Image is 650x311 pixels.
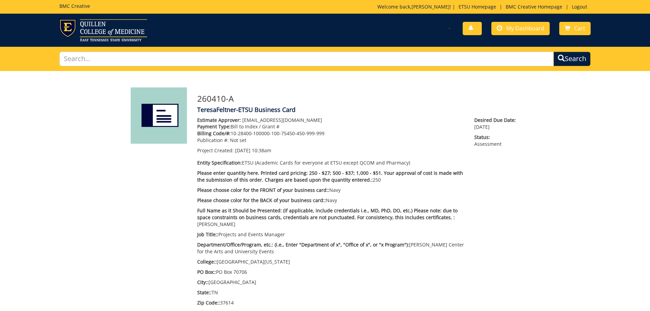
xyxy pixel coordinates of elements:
[131,87,187,144] img: Product featured image
[197,107,520,113] h4: TeresaFeltner-ETSU Business Card
[197,241,409,248] span: Department/Office/Program, etc.: (i.e., Enter "Department of x", "Office of x", or "x Program"):
[474,134,519,147] p: Assessment
[197,117,241,123] span: Estimate Approver:
[506,25,544,32] span: My Dashboard
[197,197,464,204] p: Navy
[197,94,520,103] h3: 260410-A
[197,241,464,255] p: [PERSON_NAME] Center for the Arts and University Events
[197,159,464,166] p: ETSU (Academic Cards for everyone at ETSU except QCOM and Pharmacy)
[411,3,450,10] a: [PERSON_NAME]
[559,22,591,35] a: Cart
[197,279,208,285] span: City::
[197,130,231,137] span: Billing Code/#:
[197,231,218,238] span: Job Title::
[574,25,585,32] span: Cart
[197,147,234,154] span: Project Created:
[197,170,464,183] p: 250
[197,231,464,238] p: Projects and Events Manager
[235,147,271,154] span: [DATE] 10:38am
[197,137,229,143] span: Publication #:
[197,159,242,166] span: Entity Specification:
[197,117,464,124] p: [EMAIL_ADDRESS][DOMAIN_NAME]
[197,258,217,265] span: College::
[197,123,231,130] span: Payment Type:
[197,187,464,194] p: Navy
[197,207,458,221] span: Full Name as it Should be Presented: (if applicable, include credentials i.e., MD, PhD, DO, etc.)...
[197,130,464,137] p: 10-28400-100000-100-75450-450-999-999
[197,289,464,296] p: TN
[474,117,519,130] p: [DATE]
[474,117,519,124] span: Desired Due Date:
[197,299,220,306] span: Zip Code::
[197,299,464,306] p: 37614
[502,3,566,10] a: BMC Creative Homepage
[197,187,329,193] span: Please choose color for the FRONT of your business card::
[491,22,550,35] a: My Dashboard
[197,289,212,296] span: State::
[197,269,216,275] span: PO Box::
[197,197,326,203] span: Please choose color for the BACK of your business card::
[197,207,464,228] p: [PERSON_NAME]
[197,258,464,265] p: [GEOGRAPHIC_DATA][US_STATE]
[59,52,554,66] input: Search...
[197,279,464,286] p: [GEOGRAPHIC_DATA]
[474,134,519,141] span: Status:
[377,3,591,10] p: Welcome back, ! | | |
[230,137,246,143] span: Not set
[59,19,147,41] img: ETSU logo
[455,3,500,10] a: ETSU Homepage
[197,269,464,275] p: PO Box 70706
[197,123,464,130] p: Bill to Index / Grant #
[568,3,591,10] a: Logout
[59,3,90,9] h5: BMC Creative
[197,170,463,183] span: Please enter quantity here. Printed card pricing: 250 - $27; 500 - $37; 1,000 - $51. Your approva...
[553,52,591,66] button: Search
